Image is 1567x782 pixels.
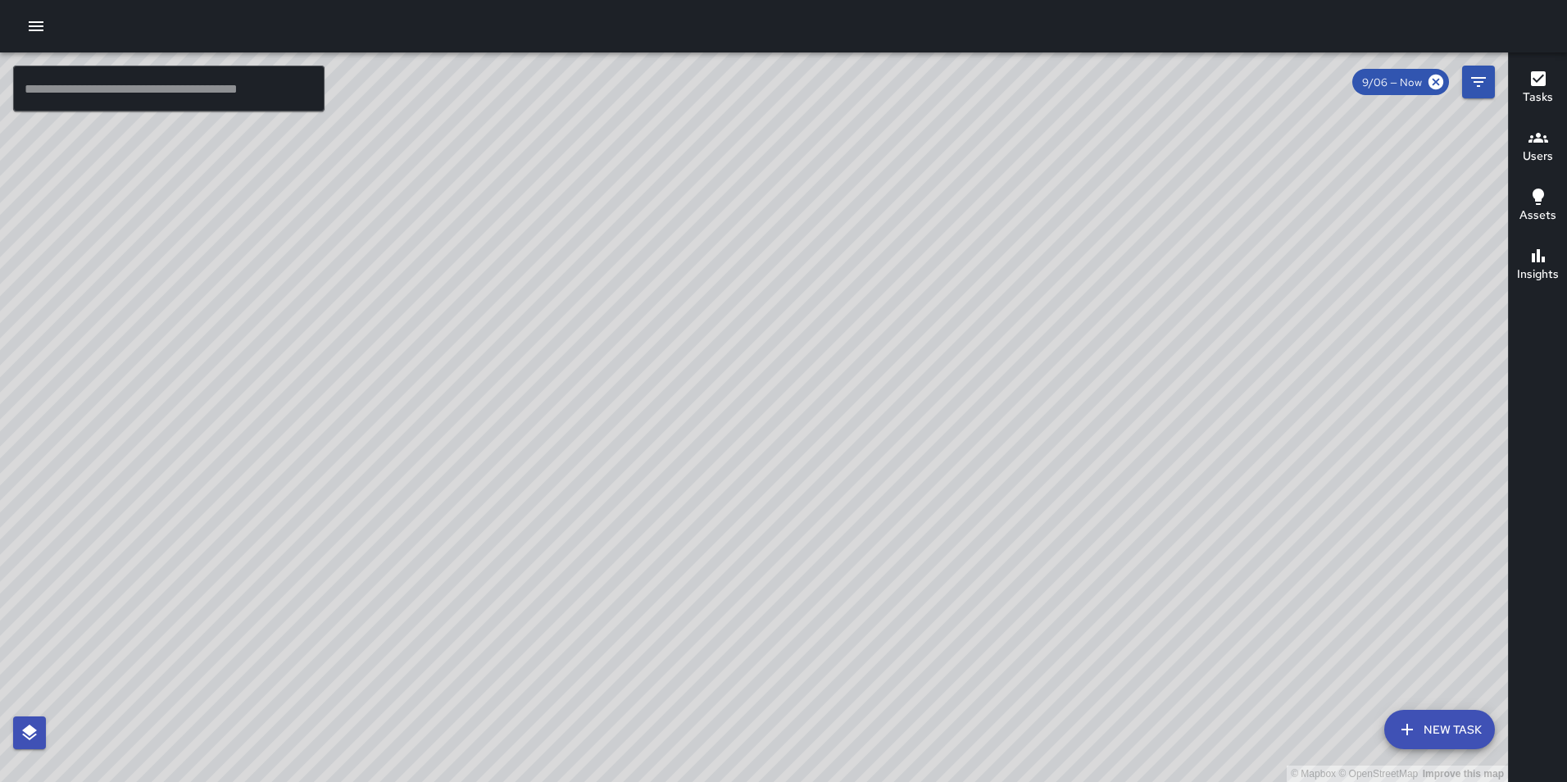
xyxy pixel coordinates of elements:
button: Assets [1509,177,1567,236]
div: 9/06 — Now [1352,69,1449,95]
button: Insights [1509,236,1567,295]
button: Users [1509,118,1567,177]
h6: Insights [1517,266,1559,284]
h6: Assets [1519,207,1556,225]
h6: Users [1523,148,1553,166]
button: Tasks [1509,59,1567,118]
h6: Tasks [1523,89,1553,107]
button: Filters [1462,66,1495,98]
span: 9/06 — Now [1352,75,1432,89]
button: New Task [1384,710,1495,749]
